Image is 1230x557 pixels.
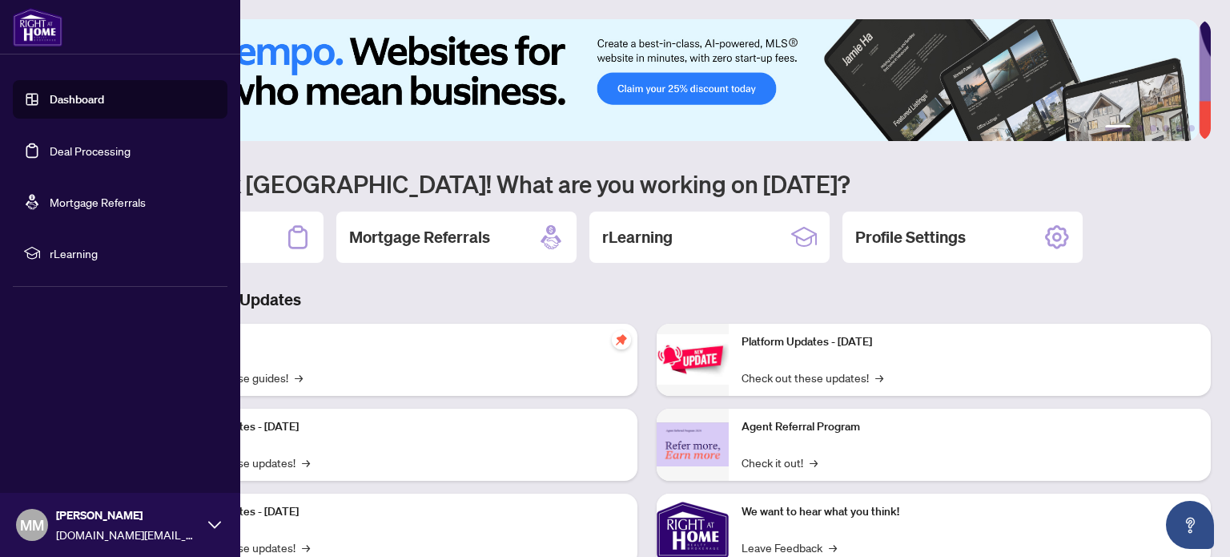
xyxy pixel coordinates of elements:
[602,226,673,248] h2: rLearning
[349,226,490,248] h2: Mortgage Referrals
[50,143,131,158] a: Deal Processing
[612,330,631,349] span: pushpin
[742,539,837,556] a: Leave Feedback→
[295,369,303,386] span: →
[83,289,1211,311] h3: Brokerage & Industry Updates
[1105,125,1131,131] button: 1
[1150,125,1156,131] button: 3
[1176,125,1182,131] button: 5
[875,369,883,386] span: →
[168,503,625,521] p: Platform Updates - [DATE]
[50,244,216,262] span: rLearning
[1188,125,1195,131] button: 6
[302,539,310,556] span: →
[56,526,200,543] span: [DOMAIN_NAME][EMAIL_ADDRESS][DOMAIN_NAME]
[56,507,200,524] span: [PERSON_NAME]
[742,369,883,386] a: Check out these updates!→
[50,195,146,209] a: Mortgage Referrals
[855,226,966,248] h2: Profile Settings
[13,8,62,46] img: logo
[742,333,1198,351] p: Platform Updates - [DATE]
[1166,501,1214,549] button: Open asap
[657,334,729,385] img: Platform Updates - June 23, 2025
[829,539,837,556] span: →
[1137,125,1144,131] button: 2
[810,454,818,471] span: →
[20,514,44,536] span: MM
[83,168,1211,199] h1: Welcome back [GEOGRAPHIC_DATA]! What are you working on [DATE]?
[168,418,625,436] p: Platform Updates - [DATE]
[50,92,104,107] a: Dashboard
[742,418,1198,436] p: Agent Referral Program
[742,454,818,471] a: Check it out!→
[302,454,310,471] span: →
[83,19,1199,141] img: Slide 0
[168,333,625,351] p: Self-Help
[742,503,1198,521] p: We want to hear what you think!
[1163,125,1169,131] button: 4
[657,422,729,466] img: Agent Referral Program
